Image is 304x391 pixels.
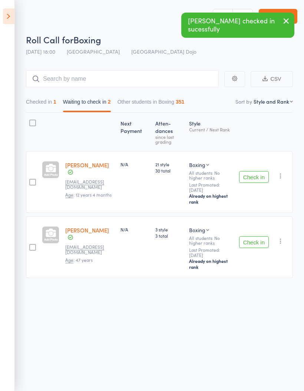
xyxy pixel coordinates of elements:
[155,233,184,239] span: 3 total
[239,171,269,183] button: Check in
[65,161,109,169] a: [PERSON_NAME]
[181,13,294,38] div: [PERSON_NAME] checked in sucessfully
[189,235,220,246] span: No higher ranks
[26,33,73,46] span: Roll Call for
[189,170,233,180] div: All students
[26,70,219,87] input: Search by name
[65,226,109,234] a: [PERSON_NAME]
[63,95,111,112] button: Waiting to check in2
[176,99,184,105] div: 351
[26,48,55,55] span: [DATE] 18:00
[118,95,185,112] button: Other students in Boxing351
[155,161,184,167] span: 21 style
[26,95,56,112] button: Checked in1
[108,99,111,105] div: 2
[189,170,220,181] span: No higher ranks
[120,226,149,233] div: N/A
[189,182,233,193] small: Last Promoted: [DATE]
[155,134,184,144] div: since last grading
[155,226,184,233] span: 3 style
[189,247,233,258] small: Last Promoted: [DATE]
[189,193,233,205] div: Already on highest rank
[254,98,289,105] div: Style and Rank
[189,226,205,234] div: Boxing
[189,258,233,270] div: Already on highest rank
[65,179,113,190] small: ljscherrenberg@hotmail.com
[65,191,112,198] span: : 12 years 4 months
[120,161,149,167] div: N/A
[239,236,269,248] button: Check in
[118,116,152,148] div: Next Payment
[73,33,101,46] span: Boxing
[189,161,205,168] div: Boxing
[186,116,236,148] div: Style
[155,167,184,174] span: 30 total
[235,98,252,105] label: Sort by
[189,235,233,245] div: All students
[131,48,196,55] span: [GEOGRAPHIC_DATA] Dojo
[189,127,233,132] div: Current / Next Rank
[65,244,113,255] small: ljscherrenberg@hotmail.com
[65,257,93,263] span: : 47 years
[67,48,120,55] span: [GEOGRAPHIC_DATA]
[152,116,186,148] div: Atten­dances
[251,71,293,87] button: CSV
[53,99,56,105] div: 1
[259,9,297,24] a: Exit roll call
